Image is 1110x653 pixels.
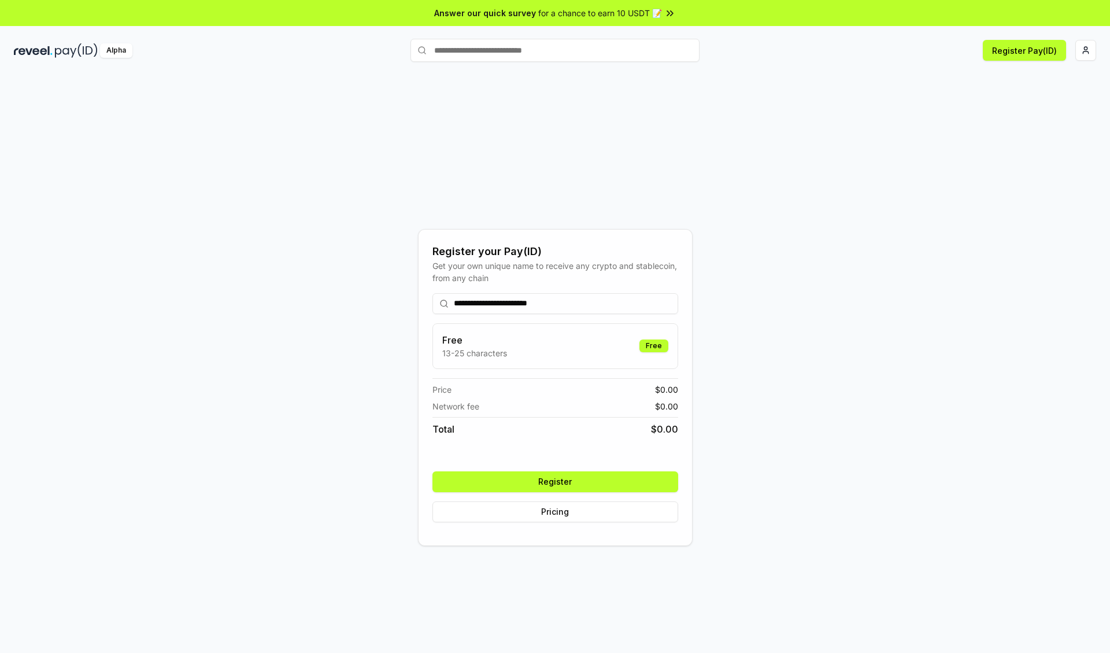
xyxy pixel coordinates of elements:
[55,43,98,58] img: pay_id
[434,7,536,19] span: Answer our quick survey
[639,340,668,352] div: Free
[655,400,678,412] span: $ 0.00
[432,244,678,260] div: Register your Pay(ID)
[432,471,678,492] button: Register
[442,347,507,359] p: 13-25 characters
[651,422,678,436] span: $ 0.00
[432,383,452,396] span: Price
[432,422,454,436] span: Total
[655,383,678,396] span: $ 0.00
[442,333,507,347] h3: Free
[983,40,1066,61] button: Register Pay(ID)
[432,260,678,284] div: Get your own unique name to receive any crypto and stablecoin, from any chain
[432,400,479,412] span: Network fee
[538,7,662,19] span: for a chance to earn 10 USDT 📝
[432,501,678,522] button: Pricing
[100,43,132,58] div: Alpha
[14,43,53,58] img: reveel_dark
